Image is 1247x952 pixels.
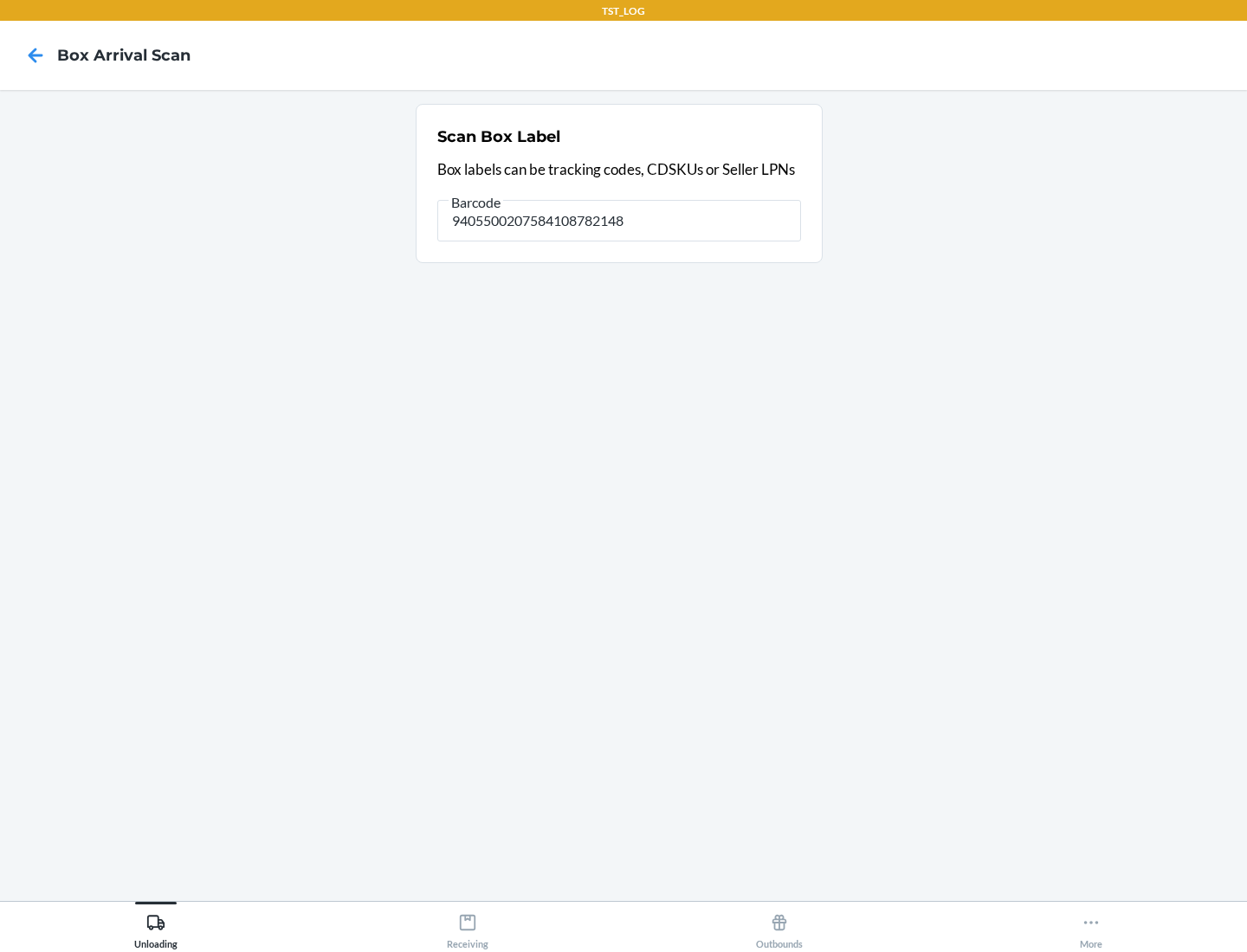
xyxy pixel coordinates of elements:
[623,902,935,949] button: Outbounds
[437,125,560,148] h2: Scan Box Label
[134,906,178,949] div: Unloading
[57,44,191,67] h4: Box Arrival Scan
[1080,906,1102,949] div: More
[756,906,803,949] div: Outbounds
[437,158,801,181] p: Box labels can be tracking codes, CDSKUs or Seller LPNs
[602,3,645,19] p: TST_LOG
[449,194,503,211] span: Barcode
[312,902,623,949] button: Receiving
[437,200,801,241] input: Barcode
[935,902,1247,949] button: More
[447,906,488,949] div: Receiving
